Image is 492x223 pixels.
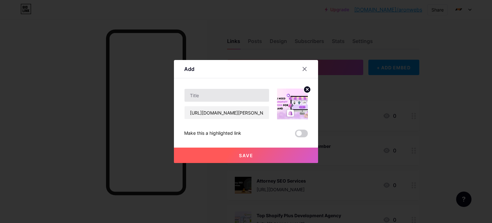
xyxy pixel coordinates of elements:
[184,89,269,102] input: Title
[184,106,269,119] input: URL
[184,130,241,137] div: Make this a highlighted link
[174,148,318,163] button: Save
[277,89,308,119] img: link_thumbnail
[184,65,194,73] div: Add
[239,153,253,158] span: Save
